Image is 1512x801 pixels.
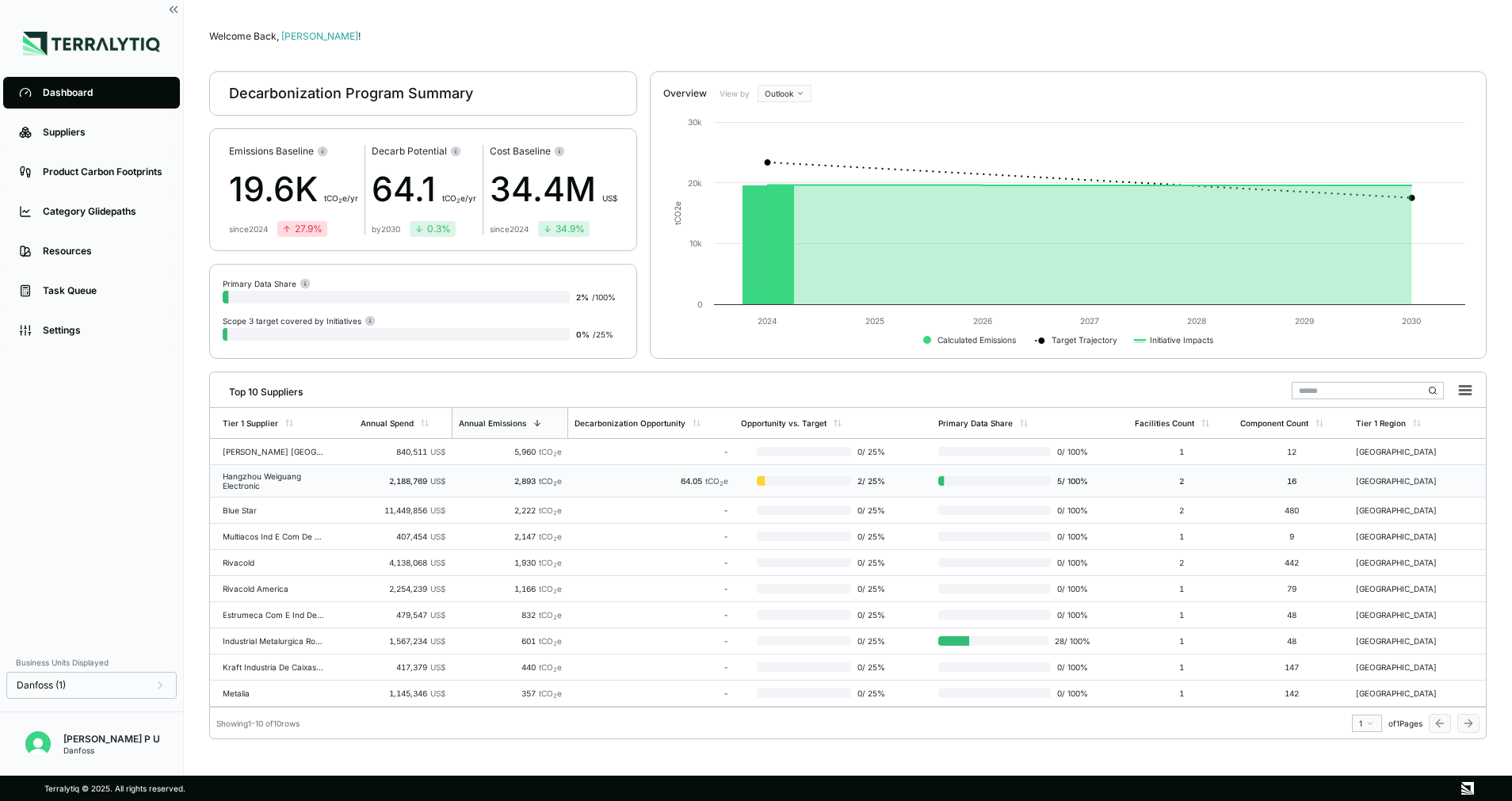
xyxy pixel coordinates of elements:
[705,476,728,486] span: tCO e
[458,447,562,456] div: 5,960
[1240,447,1343,456] div: 12
[229,84,473,103] div: Decarbonization Program Summary
[459,418,526,428] div: Annual Emissions
[372,145,476,158] div: Decarb Potential
[1135,610,1228,620] div: 1
[43,284,164,297] div: Task Queue
[430,662,445,672] span: US$
[576,330,590,339] span: 0 %
[539,532,562,541] span: tCO e
[592,292,616,302] span: / 100 %
[1135,447,1228,456] div: 1
[1356,505,1457,515] div: [GEOGRAPHIC_DATA]
[430,447,445,456] span: US$
[553,588,557,595] sub: 2
[1051,532,1090,541] span: 0 / 100 %
[361,662,445,672] div: 417,379
[216,719,300,728] div: Showing 1 - 10 of 10 rows
[229,224,268,234] div: since 2024
[1356,584,1457,593] div: [GEOGRAPHIC_DATA]
[575,636,728,646] div: -
[758,85,811,102] button: Outlook
[741,418,827,428] div: Opportunity vs. Target
[688,117,702,127] text: 30k
[1240,584,1343,593] div: 79
[430,532,445,541] span: US$
[458,610,562,620] div: 832
[851,505,893,515] span: 0 / 25 %
[1051,584,1090,593] span: 0 / 100 %
[758,316,777,326] text: 2024
[575,558,728,567] div: -
[1356,476,1457,486] div: [GEOGRAPHIC_DATA]
[539,636,562,646] span: tCO e
[553,562,557,569] sub: 2
[1135,418,1194,428] div: Facilities Count
[1135,476,1228,486] div: 2
[43,245,164,257] div: Resources
[1135,532,1228,541] div: 1
[1240,476,1343,486] div: 16
[1240,418,1308,428] div: Component Count
[553,692,557,700] sub: 2
[43,126,164,139] div: Suppliers
[25,731,51,757] img: Seenivasan P U
[851,532,893,541] span: 0 / 25 %
[358,30,361,42] span: !
[1052,335,1117,345] text: Target Trajectory
[576,292,589,302] span: 2 %
[223,584,324,593] div: Rivacold America
[1240,532,1343,541] div: 9
[361,558,445,567] div: 4,138,068
[490,164,617,215] div: 34.4M
[539,558,562,567] span: tCO e
[539,476,562,486] span: tCO e
[851,610,893,620] span: 0 / 25 %
[223,505,324,515] div: Blue Star
[430,636,445,646] span: US$
[553,480,557,487] sub: 2
[458,662,562,672] div: 440
[281,30,361,42] span: [PERSON_NAME]
[223,532,324,541] div: Multiacos Ind E Com De Produtos
[1295,316,1314,326] text: 2029
[851,636,893,646] span: 0 / 25 %
[43,324,164,337] div: Settings
[688,178,702,188] text: 20k
[490,145,617,158] div: Cost Baseline
[1135,584,1228,593] div: 1
[361,688,445,698] div: 1,145,346
[553,666,557,673] sub: 2
[458,505,562,515] div: 2,222
[575,532,728,541] div: -
[1051,610,1090,620] span: 0 / 100 %
[553,614,557,621] sub: 2
[543,223,585,235] div: 34.9 %
[539,584,562,593] span: tCO e
[1150,335,1213,345] text: Initiative Impacts
[229,145,358,158] div: Emissions Baseline
[1352,715,1382,732] button: 1
[372,164,476,215] div: 64.1
[361,418,414,428] div: Annual Spend
[1051,447,1090,456] span: 0 / 100 %
[539,688,562,698] span: tCO e
[1051,688,1090,698] span: 0 / 100 %
[851,662,893,672] span: 0 / 25 %
[553,451,557,458] sub: 2
[229,164,358,215] div: 19.6K
[539,662,562,672] span: tCO e
[851,558,893,567] span: 0 / 25 %
[575,447,728,456] div: -
[458,584,562,593] div: 1,166
[338,197,342,204] sub: 2
[458,688,562,698] div: 357
[324,193,358,203] span: t CO e/yr
[223,471,324,490] div: Hangzhou Weiguang Electronic
[1135,558,1228,567] div: 2
[851,476,893,486] span: 2 / 25 %
[1080,316,1099,326] text: 2027
[1051,558,1090,567] span: 0 / 100 %
[63,746,160,755] div: Danfoss
[1240,636,1343,646] div: 48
